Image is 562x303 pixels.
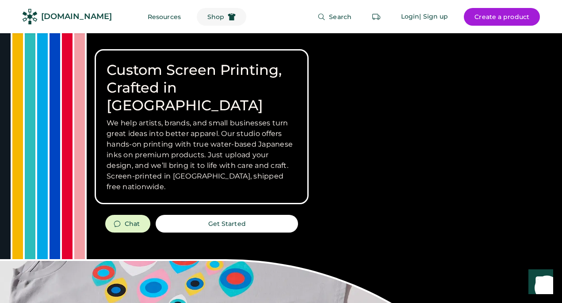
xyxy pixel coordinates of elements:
img: Rendered Logo - Screens [22,9,38,24]
div: [DOMAIN_NAME] [41,11,112,22]
span: Shop [207,14,224,20]
button: Resources [137,8,191,26]
div: | Sign up [419,12,448,21]
iframe: Front Chat [520,263,558,301]
button: Retrieve an order [367,8,385,26]
button: Search [307,8,362,26]
button: Chat [105,215,150,233]
h1: Custom Screen Printing, Crafted in [GEOGRAPHIC_DATA] [107,61,297,114]
button: Create a product [464,8,540,26]
button: Shop [197,8,246,26]
button: Get Started [156,215,298,233]
h3: We help artists, brands, and small businesses turn great ideas into better apparel. Our studio of... [107,118,297,192]
div: Login [401,12,420,21]
span: Search [329,14,352,20]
